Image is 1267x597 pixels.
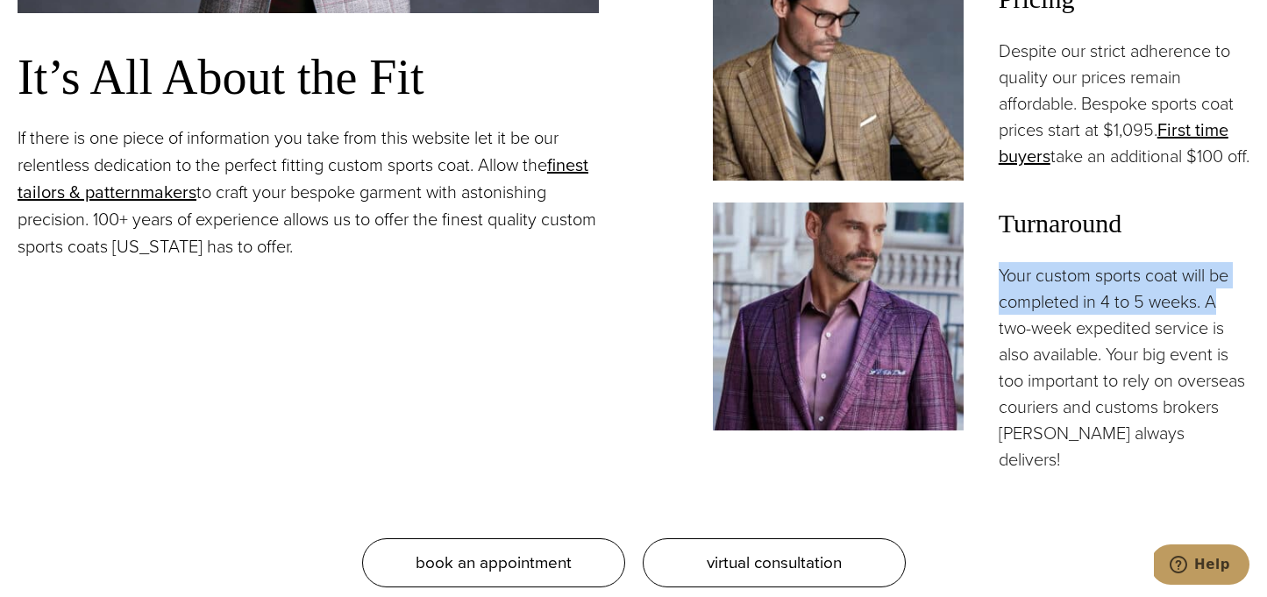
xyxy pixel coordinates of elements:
span: Turnaround [999,203,1249,245]
span: book an appointment [416,550,572,575]
a: finest tailors & patternmakers [18,152,588,205]
h3: It’s All About the Fit [18,48,599,107]
p: If there is one piece of information you take from this website let it be our relentless dedicati... [18,124,599,260]
a: book an appointment [362,538,625,587]
img: Client in red custom sportscoat with navy plaid and lavender dress shirt. Fabric by Ermenegildo Z... [713,203,964,430]
iframe: Opens a widget where you can chat to one of our agents [1154,544,1249,588]
p: Your custom sports coat will be completed in 4 to 5 weeks. A two-week expedited service is also a... [999,262,1249,473]
span: virtual consultation [707,550,842,575]
a: virtual consultation [643,538,906,587]
p: Despite our strict adherence to quality our prices remain affordable. Bespoke sports coat prices ... [999,38,1249,169]
a: First time buyers [999,117,1228,169]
